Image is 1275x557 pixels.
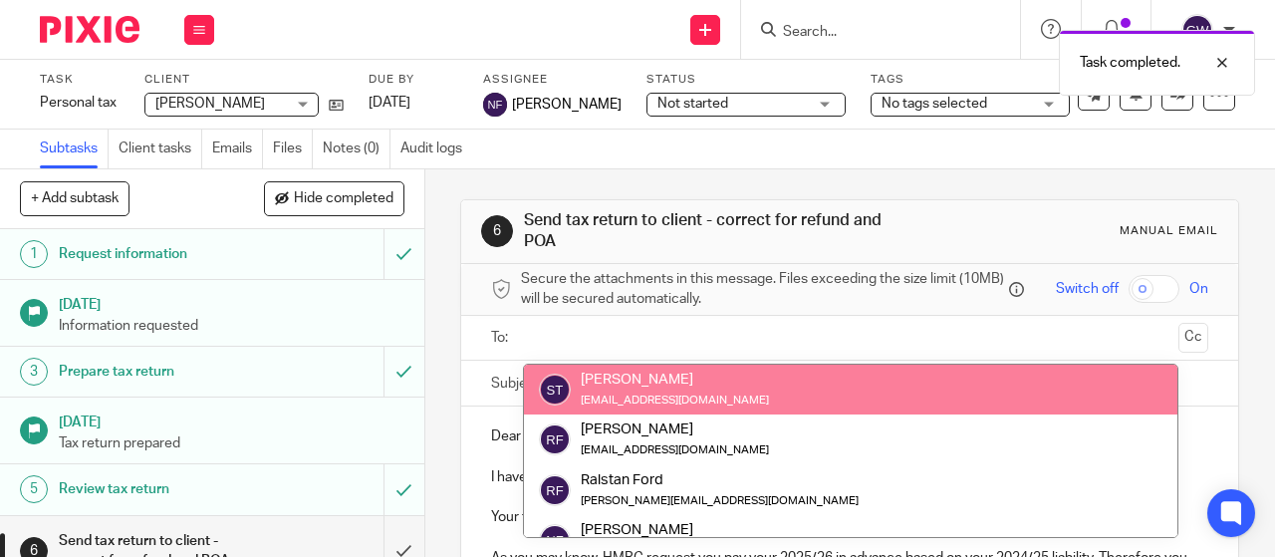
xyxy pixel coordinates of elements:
[581,444,769,455] small: [EMAIL_ADDRESS][DOMAIN_NAME]
[1189,279,1208,299] span: On
[20,240,48,268] div: 1
[212,130,263,168] a: Emails
[144,72,344,88] label: Client
[59,316,404,336] p: Information requested
[581,469,859,489] div: Ralstan Ford
[20,358,48,386] div: 3
[59,290,404,315] h1: [DATE]
[40,72,120,88] label: Task
[264,181,404,215] button: Hide completed
[581,395,769,406] small: [EMAIL_ADDRESS][DOMAIN_NAME]
[491,426,1208,446] p: Dear [PERSON_NAME]
[539,524,571,556] img: svg%3E
[657,97,728,111] span: Not started
[539,374,571,406] img: svg%3E
[273,130,313,168] a: Files
[119,130,202,168] a: Client tasks
[491,328,513,348] label: To:
[155,97,265,111] span: [PERSON_NAME]
[882,97,987,111] span: No tags selected
[1056,279,1119,299] span: Switch off
[59,357,262,387] h1: Prepare tax return
[491,507,1208,527] p: Your tax return shows a liability of £ .
[521,269,1004,310] span: Secure the attachments in this message. Files exceeding the size limit (10MB) will be secured aut...
[20,181,129,215] button: + Add subtask
[524,210,892,253] h1: Send tax return to client - correct for refund and POA
[59,433,404,453] p: Tax return prepared
[539,473,571,505] img: svg%3E
[40,93,120,113] div: Personal tax
[581,370,769,390] div: [PERSON_NAME]
[483,72,622,88] label: Assignee
[59,408,404,432] h1: [DATE]
[323,130,390,168] a: Notes (0)
[1120,223,1218,239] div: Manual email
[59,474,262,504] h1: Review tax return
[20,475,48,503] div: 5
[40,130,109,168] a: Subtasks
[581,419,769,439] div: [PERSON_NAME]
[369,96,410,110] span: [DATE]
[40,16,139,43] img: Pixie
[1181,14,1213,46] img: svg%3E
[400,130,472,168] a: Audit logs
[481,215,513,247] div: 6
[369,72,458,88] label: Due by
[59,239,262,269] h1: Request information
[1178,323,1208,353] button: Cc
[491,374,543,394] label: Subject:
[581,520,859,540] div: [PERSON_NAME]
[581,494,859,505] small: [PERSON_NAME][EMAIL_ADDRESS][DOMAIN_NAME]
[1080,53,1180,73] p: Task completed.
[491,467,1208,487] p: I have the pleasure of enclosing your tax return to the [DATE].
[512,95,622,115] span: [PERSON_NAME]
[539,423,571,455] img: svg%3E
[294,191,393,207] span: Hide completed
[483,93,507,117] img: svg%3E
